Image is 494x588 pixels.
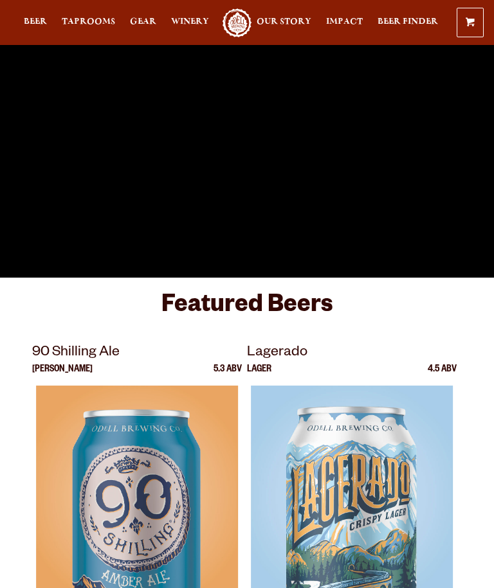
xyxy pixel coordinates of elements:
[130,8,156,37] a: Gear
[171,8,209,37] a: Winery
[62,17,115,27] span: Taprooms
[24,8,47,37] a: Beer
[378,17,438,27] span: Beer Finder
[221,8,253,37] a: Odell Home
[24,17,47,27] span: Beer
[378,8,438,37] a: Beer Finder
[32,290,462,330] h3: Featured Beers
[326,8,363,37] a: Impact
[257,17,311,27] span: Our Story
[32,365,93,386] p: [PERSON_NAME]
[214,365,242,386] p: 5.3 ABV
[171,17,209,27] span: Winery
[62,8,115,37] a: Taprooms
[247,342,457,365] p: Lagerado
[247,365,271,386] p: Lager
[32,342,242,365] p: 90 Shilling Ale
[326,17,363,27] span: Impact
[130,17,156,27] span: Gear
[428,365,457,386] p: 4.5 ABV
[257,8,311,37] a: Our Story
